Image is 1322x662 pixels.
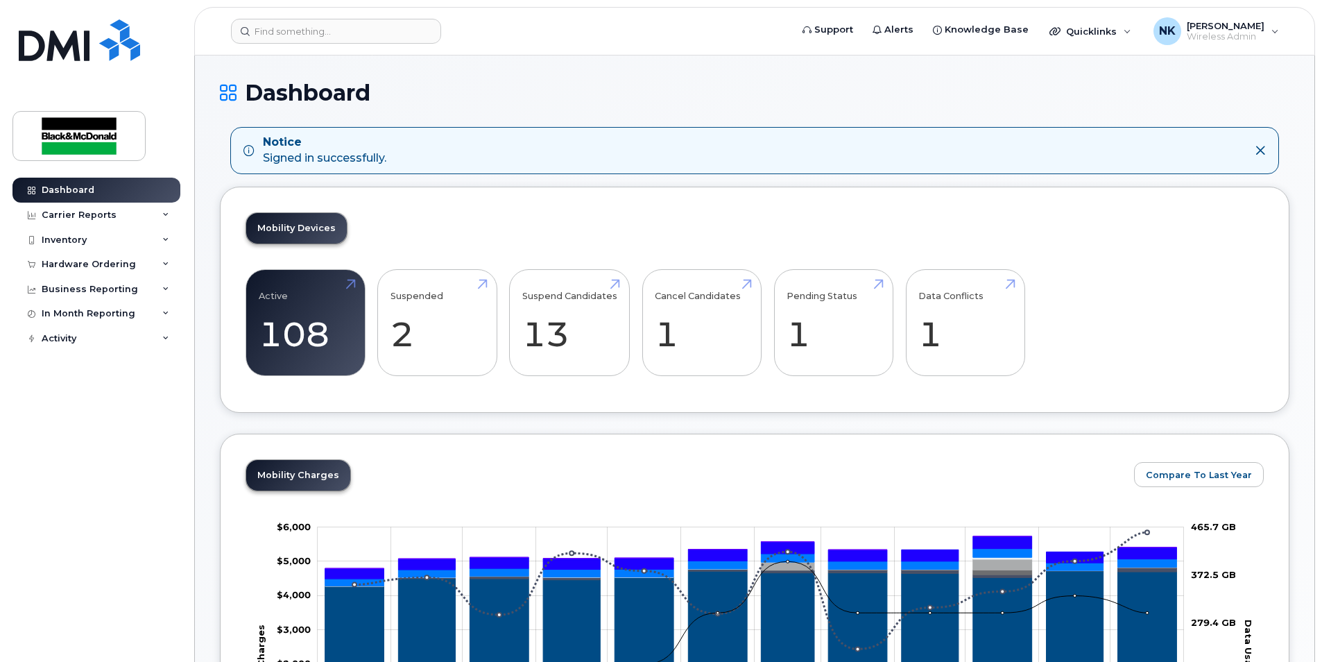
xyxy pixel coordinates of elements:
[277,555,311,566] g: $0
[277,589,311,600] g: $0
[655,277,748,368] a: Cancel Candidates 1
[263,135,386,167] div: Signed in successfully.
[918,277,1012,368] a: Data Conflicts 1
[1191,616,1236,627] tspan: 279.4 GB
[325,548,1177,586] g: GST
[390,277,484,368] a: Suspended 2
[1191,520,1236,532] tspan: 465.7 GB
[1134,462,1264,487] button: Compare To Last Year
[277,555,311,566] tspan: $5,000
[263,135,386,151] strong: Notice
[787,277,880,368] a: Pending Status 1
[277,623,311,634] g: $0
[1191,568,1236,579] tspan: 372.5 GB
[277,589,311,600] tspan: $4,000
[220,80,1289,105] h1: Dashboard
[246,213,347,244] a: Mobility Devices
[1146,468,1252,482] span: Compare To Last Year
[522,277,617,368] a: Suspend Candidates 13
[246,460,350,491] a: Mobility Charges
[277,520,311,532] tspan: $6,000
[325,536,1177,579] g: PST
[277,520,311,532] g: $0
[259,277,352,368] a: Active 108
[277,623,311,634] tspan: $3,000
